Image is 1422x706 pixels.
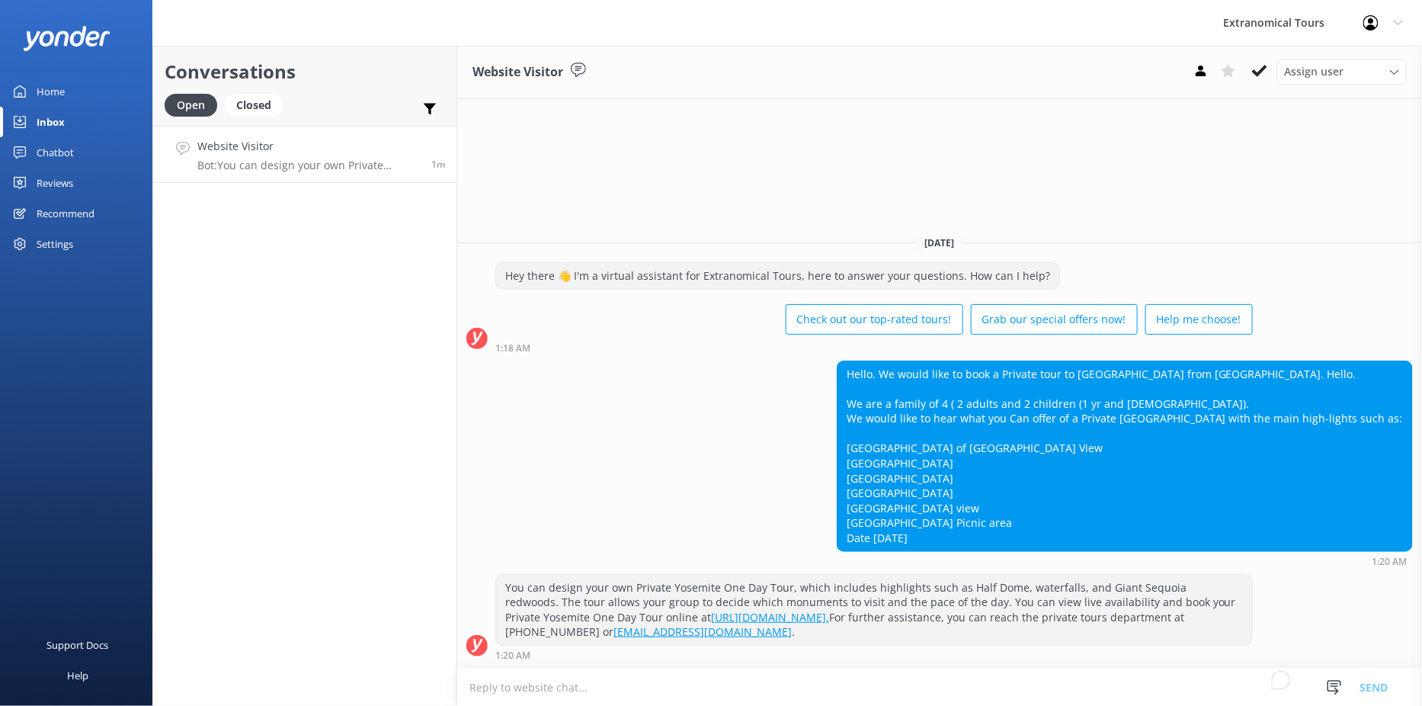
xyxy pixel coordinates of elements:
[496,263,1059,289] div: Hey there 👋 I'm a virtual assistant for Extranomical Tours, here to answer your questions. How ca...
[37,137,74,168] div: Chatbot
[711,610,829,624] a: [URL][DOMAIN_NAME].
[165,57,445,86] h2: Conversations
[37,107,65,137] div: Inbox
[1372,557,1408,566] strong: 1:20 AM
[37,198,94,229] div: Recommend
[37,229,73,259] div: Settings
[37,168,73,198] div: Reviews
[225,94,283,117] div: Closed
[495,344,530,353] strong: 1:18 AM
[838,361,1412,551] div: Hello. We would like to book a Private tour to [GEOGRAPHIC_DATA] from [GEOGRAPHIC_DATA]. Hello. W...
[613,624,792,639] a: [EMAIL_ADDRESS][DOMAIN_NAME]
[1277,59,1407,84] div: Assign User
[495,342,1253,353] div: Aug 24 2025 10:18am (UTC -07:00) America/Tijuana
[496,575,1252,645] div: You can design your own Private Yosemite One Day Tour, which includes highlights such as Half Dom...
[37,76,65,107] div: Home
[1145,304,1253,335] button: Help me choose!
[472,63,563,82] h3: Website Visitor
[786,304,963,335] button: Check out our top-rated tours!
[971,304,1138,335] button: Grab our special offers now!
[457,669,1422,706] textarea: To enrich screen reader interactions, please activate Accessibility in Grammarly extension settings
[153,126,456,183] a: Website VisitorBot:You can design your own Private Yosemite One Day Tour, which includes highligh...
[165,96,225,113] a: Open
[23,26,110,51] img: yonder-white-logo.png
[495,650,1253,660] div: Aug 24 2025 10:20am (UTC -07:00) America/Tijuana
[197,159,420,172] p: Bot: You can design your own Private Yosemite One Day Tour, which includes highlights such as Hal...
[225,96,290,113] a: Closed
[47,630,109,660] div: Support Docs
[67,660,88,691] div: Help
[916,236,964,249] span: [DATE]
[1285,63,1344,80] span: Assign user
[197,138,420,155] h4: Website Visitor
[165,94,217,117] div: Open
[495,651,530,660] strong: 1:20 AM
[431,158,445,171] span: Aug 24 2025 10:20am (UTC -07:00) America/Tijuana
[837,556,1413,566] div: Aug 24 2025 10:20am (UTC -07:00) America/Tijuana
